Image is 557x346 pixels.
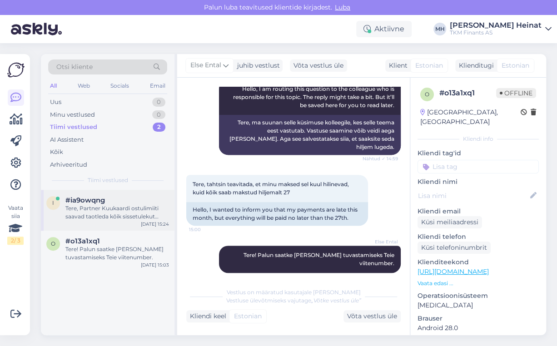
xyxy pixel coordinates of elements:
[56,62,93,72] span: Otsi kliente
[50,135,84,144] div: AI Assistent
[234,311,262,321] span: Estonian
[418,279,539,287] p: Vaata edasi ...
[425,91,429,98] span: o
[52,199,54,206] span: i
[233,85,396,109] span: Hello, I am routing this question to the colleague who is responsible for this topic. The reply m...
[51,240,55,247] span: o
[418,148,539,158] p: Kliendi tag'id
[186,202,368,226] div: Hello, I wanted to inform you that my payments are late this month, but everything will be paid n...
[364,238,398,245] span: Else Ental
[141,221,169,227] div: [DATE] 15:24
[502,61,529,70] span: Estonian
[418,314,539,323] p: Brauser
[152,110,165,119] div: 0
[141,262,169,268] div: [DATE] 15:03
[496,88,536,98] span: Offline
[418,242,491,254] div: Küsi telefoninumbrit
[50,98,61,107] div: Uus
[433,23,446,35] div: MH
[439,88,496,99] div: # o13a1xq1
[7,237,24,245] div: 2 / 3
[48,80,59,92] div: All
[385,61,408,70] div: Klient
[418,191,528,201] input: Lisa nimi
[418,160,539,173] input: Lisa tag
[418,216,482,228] div: Küsi meiliaadressi
[50,123,97,132] div: Tiimi vestlused
[418,291,539,301] p: Operatsioonisüsteem
[418,267,489,276] a: [URL][DOMAIN_NAME]
[227,289,361,296] span: Vestlus on määratud kasutajale [PERSON_NAME]
[356,21,412,37] div: Aktiivne
[50,148,63,157] div: Kõik
[152,98,165,107] div: 0
[418,135,539,143] div: Kliendi info
[363,155,398,162] span: Nähtud ✓ 14:59
[290,59,347,72] div: Võta vestlus üle
[65,245,169,262] div: Tere! Palun saatke [PERSON_NAME] tuvastamiseks Teie viitenumber.
[7,204,24,245] div: Vaata siia
[418,257,539,267] p: Klienditeekond
[343,310,401,322] div: Võta vestlus üle
[418,177,539,187] p: Kliendi nimi
[364,273,398,280] span: 15:03
[332,3,353,11] span: Luba
[219,115,401,155] div: Tere, ma suunan selle küsimuse kolleegile, kes selle teema eest vastutab. Vastuse saamine võib ve...
[186,311,226,321] div: Kliendi keel
[153,123,165,132] div: 2
[190,60,221,70] span: Else Ental
[109,80,131,92] div: Socials
[420,108,521,127] div: [GEOGRAPHIC_DATA], [GEOGRAPHIC_DATA]
[65,237,100,245] span: #o13a1xq1
[450,29,542,36] div: TKM Finants AS
[418,207,539,216] p: Kliendi email
[226,297,361,304] span: Vestluse ülevõtmiseks vajutage
[50,160,87,169] div: Arhiveeritud
[148,80,167,92] div: Email
[76,80,92,92] div: Web
[455,61,494,70] div: Klienditugi
[65,204,169,221] div: Tere, Partner Kuukaardi ostulimiiti saavad taotleda kõik sissetulekut omavad Partnerkaardi kliend...
[7,61,25,79] img: Askly Logo
[450,22,542,29] div: [PERSON_NAME] Heinat
[450,22,552,36] a: [PERSON_NAME] HeinatTKM Finants AS
[418,301,539,310] p: [MEDICAL_DATA]
[415,61,443,70] span: Estonian
[244,252,396,267] span: Tere! Palun saatke [PERSON_NAME] tuvastamiseks Teie viitenumber.
[65,196,105,204] span: #ia9owqng
[234,61,280,70] div: juhib vestlust
[193,181,350,196] span: Tere, tahtsin teavitada, et minu maksed sel kuul hilinevad, kuid kõik saab makstud hiljemalt 27
[189,226,223,233] span: 15:00
[50,110,95,119] div: Minu vestlused
[418,232,539,242] p: Kliendi telefon
[88,176,128,184] span: Tiimi vestlused
[311,297,361,304] i: „Võtke vestlus üle”
[418,323,539,333] p: Android 28.0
